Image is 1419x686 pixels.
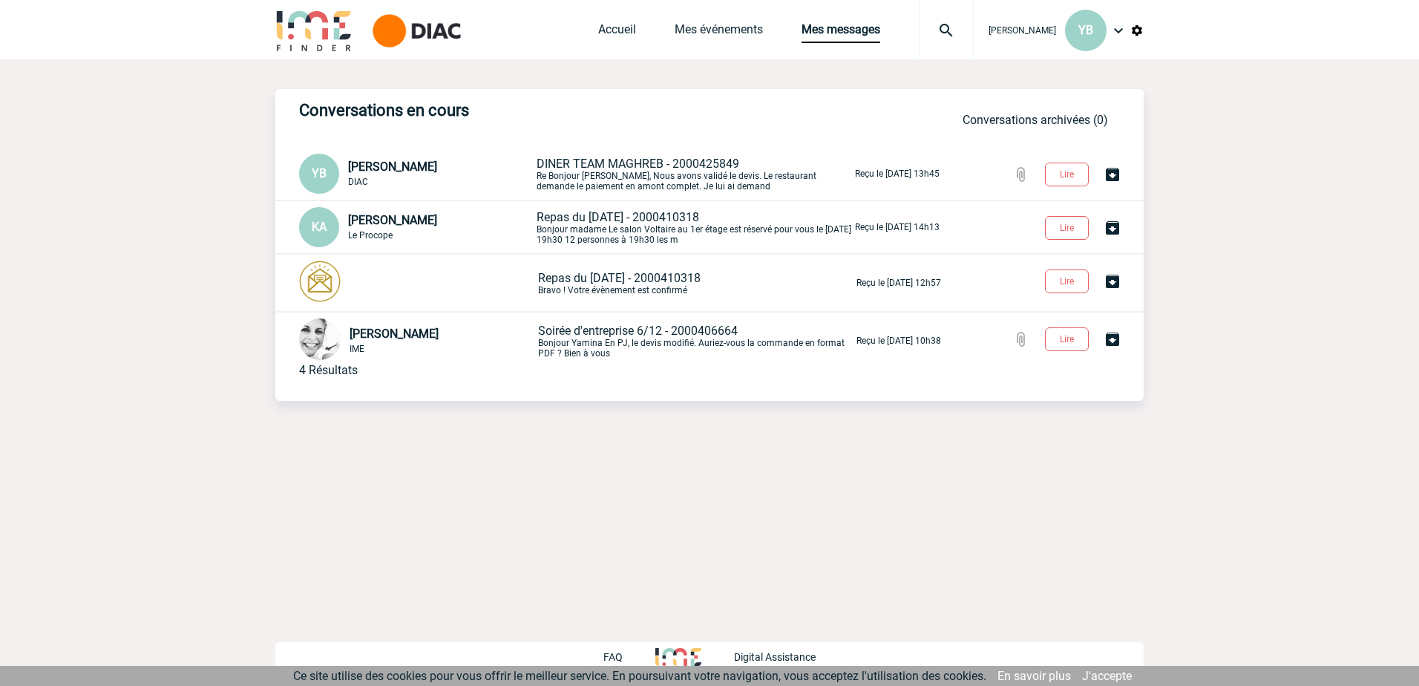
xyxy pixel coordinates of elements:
[299,154,534,194] div: Conversation privée : Client - Agence
[997,669,1071,683] a: En savoir plus
[348,160,437,174] span: [PERSON_NAME]
[293,669,986,683] span: Ce site utilise des cookies pour vous offrir le meilleur service. En poursuivant votre navigation...
[1045,216,1089,240] button: Lire
[312,166,327,180] span: YB
[299,261,535,305] div: Conversation privée : Client - Agence
[1045,163,1089,186] button: Lire
[299,219,940,233] a: KA [PERSON_NAME] Le Procope Repas du [DATE] - 2000410318Bonjour madame Le salon Voltaire au 1er é...
[275,9,353,51] img: IME-Finder
[855,169,940,179] p: Reçu le [DATE] 13h45
[1033,166,1104,180] a: Lire
[734,651,816,663] p: Digital Assistance
[598,22,636,43] a: Accueil
[1082,669,1132,683] a: J'accepte
[537,210,699,224] span: Repas du [DATE] - 2000410318
[1045,269,1089,293] button: Lire
[312,220,327,234] span: KA
[299,363,358,377] div: 4 Résultats
[1104,219,1121,237] img: Archiver la conversation
[1104,166,1121,183] img: Archiver la conversation
[1104,330,1121,348] img: Archiver la conversation
[655,648,701,666] img: http://www.idealmeetingsevents.fr/
[299,333,941,347] a: [PERSON_NAME] IME Soirée d'entreprise 6/12 - 2000406664Bonjour Yamina En PJ, le devis modifié. Au...
[537,157,852,192] p: Re Bonjour [PERSON_NAME], Nous avons validé le devis. Le restaurant demande le paiement en amont ...
[538,271,701,285] span: Repas du [DATE] - 2000410318
[1045,327,1089,351] button: Lire
[350,344,364,354] span: IME
[299,101,744,120] h3: Conversations en cours
[299,318,341,360] img: 103013-0.jpeg
[1033,220,1104,234] a: Lire
[348,230,393,241] span: Le Procope
[350,327,439,341] span: [PERSON_NAME]
[299,261,341,302] img: photonotifcontact.png
[855,222,940,232] p: Reçu le [DATE] 14h13
[675,22,763,43] a: Mes événements
[856,278,941,288] p: Reçu le [DATE] 12h57
[603,651,623,663] p: FAQ
[1033,331,1104,345] a: Lire
[537,210,852,245] p: Bonjour madame Le salon Voltaire au 1er étage est réservé pour vous le [DATE] 19h30 12 personnes ...
[603,649,655,663] a: FAQ
[299,275,941,289] a: Repas du [DATE] - 2000410318Bravo ! Votre évènement est confirmé Reçu le [DATE] 12h57
[856,336,941,346] p: Reçu le [DATE] 10h38
[963,113,1108,127] a: Conversations archivées (0)
[538,271,853,295] p: Bravo ! Votre évènement est confirmé
[1033,273,1104,287] a: Lire
[802,22,880,43] a: Mes messages
[537,157,739,171] span: DINER TEAM MAGHREB - 2000425849
[538,324,853,359] p: Bonjour Yamina En PJ, le devis modifié. Auriez-vous la commande en format PDF ? Bien à vous
[299,207,534,247] div: Conversation commune : Client - Fournisseur - Agence
[989,25,1056,36] span: [PERSON_NAME]
[299,166,940,180] a: YB [PERSON_NAME] DIAC DINER TEAM MAGHREB - 2000425849Re Bonjour [PERSON_NAME], Nous avons validé ...
[1078,23,1093,37] span: YB
[538,324,738,338] span: Soirée d'entreprise 6/12 - 2000406664
[348,213,437,227] span: [PERSON_NAME]
[348,177,368,187] span: DIAC
[299,318,535,363] div: Conversation privée : Client - Agence
[1104,272,1121,290] img: Archiver la conversation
